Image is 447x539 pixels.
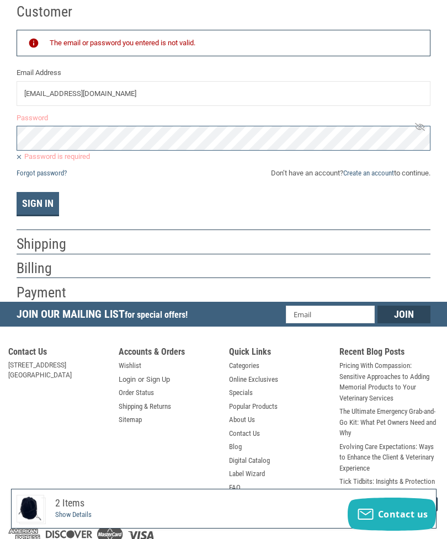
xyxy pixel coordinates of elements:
h5: Join Our Mailing List [17,302,193,330]
a: Popular Products [229,401,278,412]
h5: Quick Links [229,346,328,360]
a: Order Status [119,387,154,398]
span: Contact us [378,508,428,520]
h3: $26.35 [243,500,430,517]
a: Digital Catalog [229,455,270,466]
input: Email [286,306,375,323]
a: Show Details [55,510,92,519]
button: Contact us [348,498,436,531]
span: for special offers! [125,309,188,320]
h5: Accounts & Orders [119,346,218,360]
a: Wishlist [119,360,141,371]
address: [STREET_ADDRESS] [GEOGRAPHIC_DATA] [8,360,108,400]
h3: 2 Items [55,497,243,510]
h2: Billing [17,259,81,277]
span: or [131,374,151,385]
a: Blog [229,441,242,452]
h5: Contact Us [8,346,108,360]
div: The email or password you entered is not valid. [50,38,419,49]
a: Categories [229,360,259,371]
a: The Ultimate Emergency Grab-and-Go Kit: What Pet Owners Need and Why [339,406,439,439]
a: Specials [229,387,253,398]
a: [PHONE_NUMBER] [8,391,56,399]
a: Pricing With Compassion: Sensitive Approaches to Adding Memorial Products to Your Veterinary Serv... [339,360,439,403]
h2: Payment [17,284,81,302]
h5: Recent Blog Posts [339,346,439,360]
a: FAQ [229,482,241,493]
input: Join [377,306,430,323]
a: Forgot password? [17,169,67,177]
a: Sitemap [119,414,142,425]
a: Online Exclusives [229,374,278,385]
a: Create an account [343,169,394,177]
h2: Shipping [17,235,81,253]
a: Tick Tidbits: Insights & Protection Updates [339,476,439,498]
a: Evolving Care Expectations: Ways to Enhance the Client & Veterinary Experience [339,441,439,474]
a: About Us [229,414,255,425]
img: VMBAG1 -Velveteen Drawstring Bag [17,495,41,522]
a: Label Wizard [229,468,265,479]
a: Shipping & Returns [119,401,171,412]
a: Login [119,374,136,385]
label: Password is required [17,152,430,161]
label: Password [17,113,430,124]
h2: Customer [17,3,81,21]
label: Email Address [17,67,430,78]
a: Contact Us [229,428,260,439]
span: Don’t have an account? to continue. [271,168,430,179]
button: Sign In [17,192,59,216]
a: Sign Up [146,374,170,385]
